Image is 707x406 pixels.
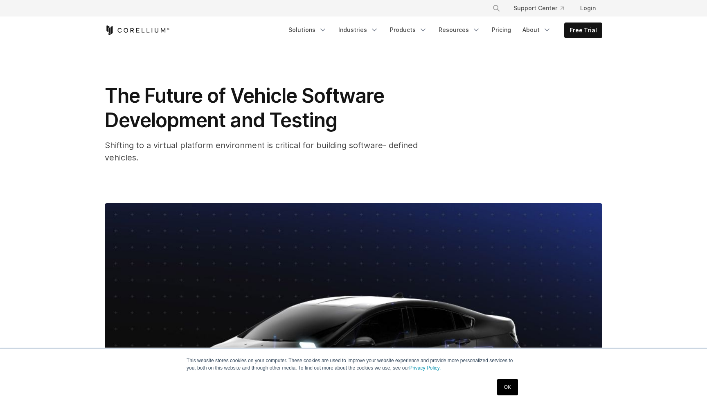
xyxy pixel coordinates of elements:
a: Support Center [507,1,570,16]
a: Solutions [284,23,332,37]
a: Privacy Policy. [409,365,441,371]
a: Free Trial [565,23,602,38]
a: Login [574,1,602,16]
a: OK [497,379,518,395]
div: Navigation Menu [482,1,602,16]
span: Shifting to a virtual platform environment is critical for building software- defined vehicles. [105,140,418,162]
a: Resources [434,23,485,37]
a: Products [385,23,432,37]
a: Pricing [487,23,516,37]
a: Corellium Home [105,25,170,35]
a: Industries [333,23,383,37]
div: Navigation Menu [284,23,602,38]
button: Search [489,1,504,16]
span: The Future of Vehicle Software Development and Testing [105,83,384,132]
p: This website stores cookies on your computer. These cookies are used to improve your website expe... [187,357,520,372]
a: About [518,23,556,37]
